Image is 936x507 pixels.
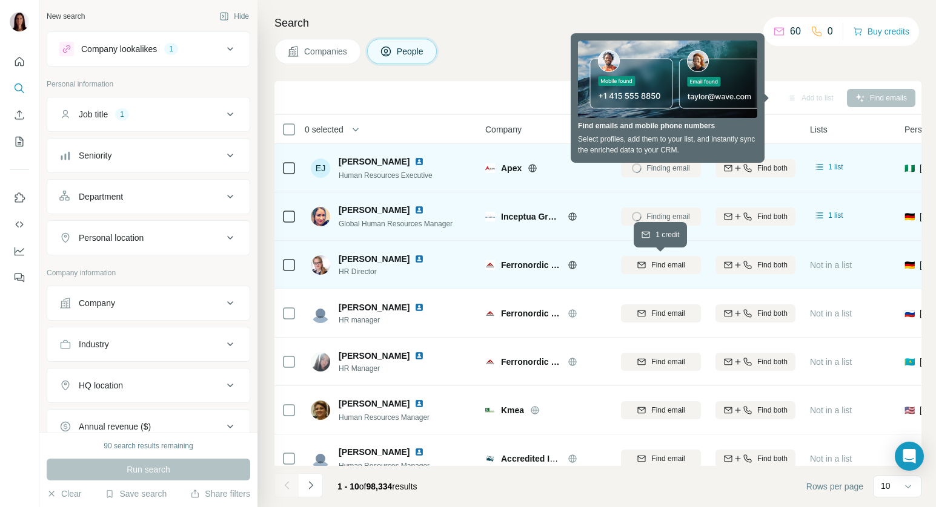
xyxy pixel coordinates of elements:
[81,43,157,55] div: Company lookalikes
[810,123,828,136] span: Lists
[339,413,430,422] span: Human Resources Manager
[895,442,924,471] div: Open Intercom Messenger
[10,12,29,31] img: Avatar
[339,315,439,325] span: HR manager
[339,266,439,277] span: HR Director
[274,15,921,31] h4: Search
[47,182,250,211] button: Department
[10,104,29,126] button: Enrich CSV
[47,34,250,64] button: Company lookalikes1
[501,259,562,271] span: Ferronordic Machines
[757,260,788,270] span: Find both
[810,405,852,415] span: Not in a list
[810,454,852,463] span: Not in a list
[621,450,701,468] button: Find email
[79,379,123,391] div: HQ location
[190,488,250,500] button: Share filters
[10,51,29,73] button: Quick start
[621,123,642,136] span: Email
[621,304,701,322] button: Find email
[757,356,788,367] span: Find both
[337,482,359,491] span: 1 - 10
[311,449,330,468] img: Avatar
[339,301,410,313] span: [PERSON_NAME]
[806,480,863,492] span: Rows per page
[414,205,424,215] img: LinkedIn logo
[339,171,433,180] span: Human Resources Executive
[305,123,344,136] span: 0 selected
[881,480,891,492] p: 10
[757,308,788,319] span: Find both
[828,24,833,39] p: 0
[47,330,250,359] button: Industry
[790,24,801,39] p: 60
[501,356,562,368] span: Ferronordic Machines
[501,211,562,223] span: Inceptua Group
[47,223,250,252] button: Personal location
[79,191,123,203] div: Department
[715,353,795,371] button: Find both
[715,401,795,419] button: Find both
[79,297,115,309] div: Company
[651,453,685,464] span: Find email
[47,412,250,441] button: Annual revenue ($)
[904,356,915,368] span: 🇰🇿
[339,399,410,408] span: [PERSON_NAME]
[47,371,250,400] button: HQ location
[501,454,679,463] span: Accredited Insurance Program Management
[339,363,439,374] span: HR Manager
[79,108,108,120] div: Job title
[904,162,915,174] span: 🇳🇬
[904,259,915,271] span: 🇩🇪
[339,155,410,168] span: [PERSON_NAME]
[339,350,410,362] span: [PERSON_NAME]
[651,260,685,270] span: Find email
[311,352,330,371] img: Avatar
[79,338,109,350] div: Industry
[164,44,178,54] div: 1
[414,157,424,166] img: LinkedIn logo
[757,163,788,174] span: Find both
[79,420,151,433] div: Annual revenue ($)
[115,109,129,120] div: 1
[485,212,495,221] img: Logo of Inceptua Group
[339,462,430,470] span: Human Resources Manager
[47,100,250,129] button: Job title1
[414,399,424,408] img: LinkedIn logo
[47,488,81,500] button: Clear
[10,240,29,262] button: Dashboard
[311,159,330,178] div: EJ
[810,309,852,318] span: Not in a list
[10,214,29,235] button: Use Surfe API
[304,45,348,57] span: Companies
[810,357,852,367] span: Not in a list
[10,267,29,289] button: Feedback
[757,211,788,222] span: Find both
[715,208,795,226] button: Find both
[211,7,257,25] button: Hide
[651,356,685,367] span: Find email
[339,253,410,265] span: [PERSON_NAME]
[104,440,193,451] div: 90 search results remaining
[105,488,167,500] button: Save search
[47,141,250,170] button: Seniority
[10,187,29,209] button: Use Surfe on LinkedIn
[485,454,495,463] img: Logo of Accredited Insurance Program Management
[485,163,495,173] img: Logo of Apex
[311,304,330,323] img: Avatar
[79,232,144,244] div: Personal location
[651,308,685,319] span: Find email
[10,131,29,152] button: My lists
[47,267,250,278] p: Company information
[501,404,524,416] span: Kmea
[651,405,685,416] span: Find email
[311,255,330,275] img: Avatar
[79,149,111,162] div: Seniority
[47,289,250,318] button: Company
[757,405,788,416] span: Find both
[715,123,740,136] span: Mobile
[485,260,495,270] img: Logo of Ferronordic Machines
[414,303,424,312] img: LinkedIn logo
[485,123,522,136] span: Company
[757,453,788,464] span: Find both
